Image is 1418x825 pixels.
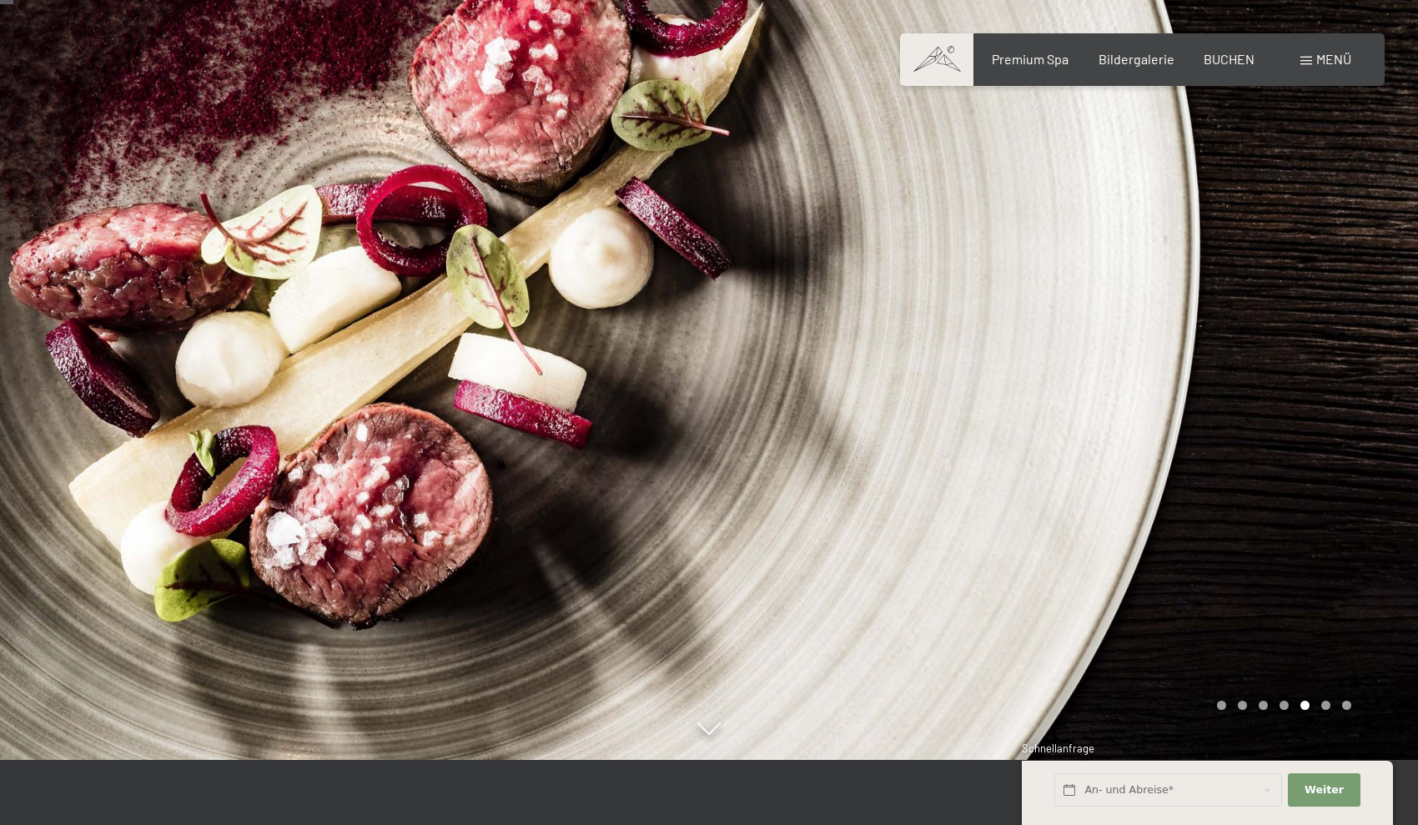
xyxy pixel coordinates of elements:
div: Carousel Page 3 [1259,701,1268,710]
a: Premium Spa [992,51,1069,67]
div: Carousel Page 5 (Current Slide) [1300,701,1310,710]
div: Carousel Page 1 [1217,701,1226,710]
div: Carousel Page 6 [1321,701,1330,710]
a: Bildergalerie [1099,51,1174,67]
button: Weiter [1288,773,1360,807]
div: Carousel Page 7 [1342,701,1351,710]
span: Weiter [1305,782,1344,797]
div: Carousel Page 4 [1280,701,1289,710]
div: Carousel Pagination [1211,701,1351,710]
span: Schnellanfrage [1022,742,1094,755]
a: BUCHEN [1204,51,1255,67]
span: Menü [1316,51,1351,67]
div: Carousel Page 2 [1238,701,1247,710]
